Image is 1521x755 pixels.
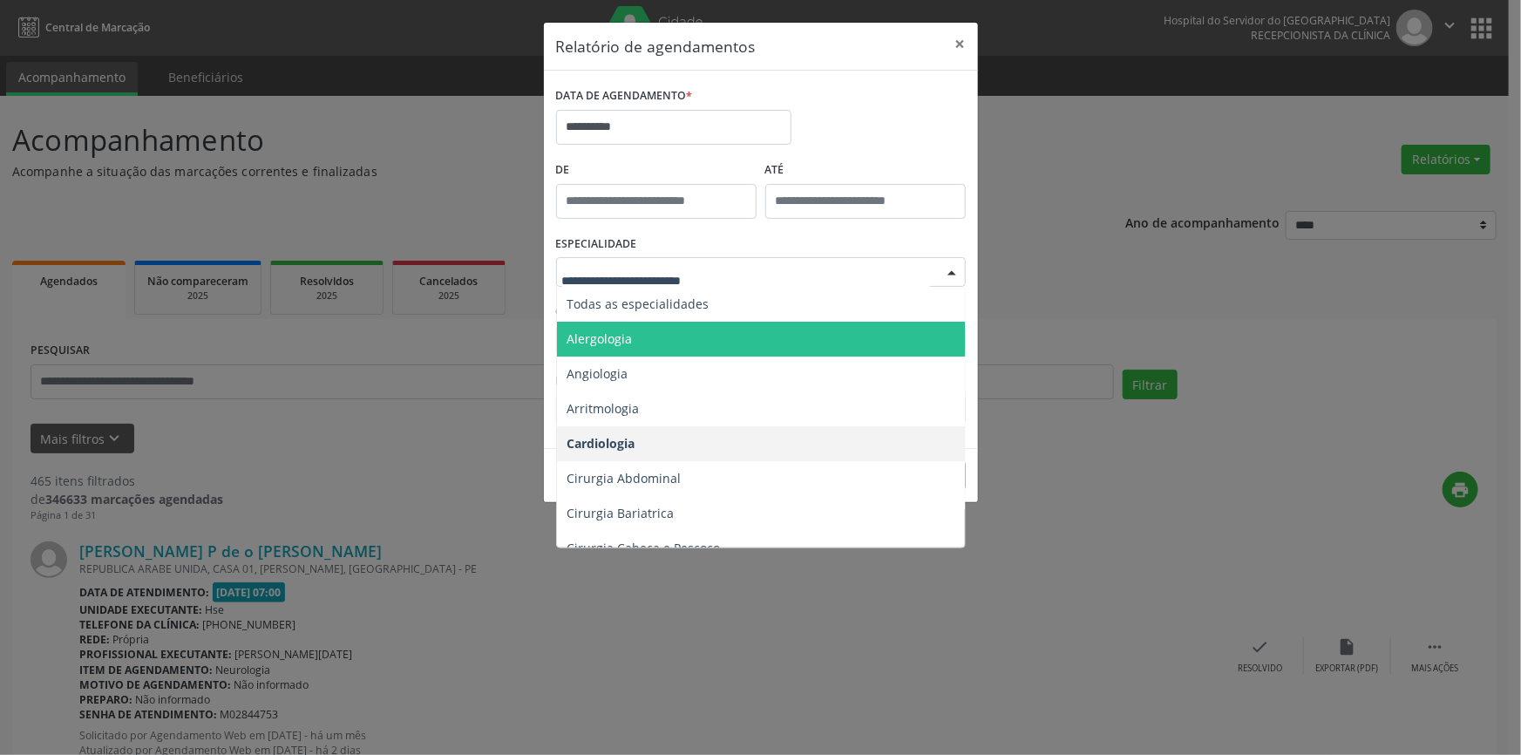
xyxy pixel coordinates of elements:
label: ATÉ [765,157,966,184]
button: Close [943,23,978,65]
h5: Relatório de agendamentos [556,35,756,58]
span: Cirurgia Abdominal [567,470,682,486]
span: Cirurgia Cabeça e Pescoço [567,540,721,556]
span: Cirurgia Bariatrica [567,505,675,521]
span: Cardiologia [567,435,635,452]
label: DATA DE AGENDAMENTO [556,83,693,110]
span: Arritmologia [567,400,640,417]
span: Alergologia [567,330,633,347]
label: ESPECIALIDADE [556,231,637,258]
label: De [556,157,757,184]
span: Todas as especialidades [567,296,710,312]
span: Angiologia [567,365,628,382]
